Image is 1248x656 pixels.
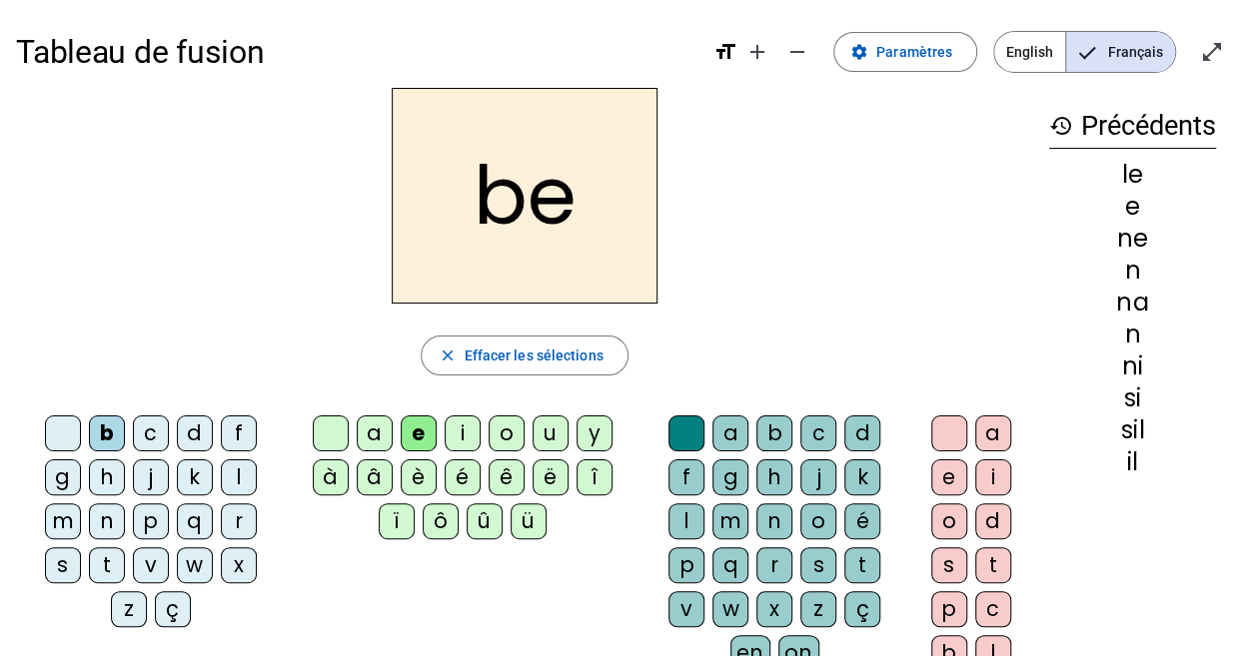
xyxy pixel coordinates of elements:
[975,459,1011,495] div: i
[712,459,748,495] div: g
[844,591,880,627] div: ç
[1049,450,1216,474] div: il
[993,31,1176,73] mat-button-toggle-group: Language selection
[756,591,792,627] div: x
[975,591,1011,627] div: c
[392,88,657,304] h2: be
[756,415,792,451] div: b
[800,503,836,539] div: o
[133,415,169,451] div: c
[931,591,967,627] div: p
[712,547,748,583] div: q
[177,415,213,451] div: d
[737,32,777,72] button: Augmenter la taille de la police
[800,459,836,495] div: j
[975,547,1011,583] div: t
[712,591,748,627] div: w
[89,547,125,583] div: t
[1049,259,1216,283] div: n
[756,547,792,583] div: r
[1049,163,1216,187] div: le
[745,40,769,64] mat-icon: add
[931,547,967,583] div: s
[712,415,748,451] div: a
[357,415,393,451] div: a
[1049,291,1216,315] div: na
[577,459,613,495] div: î
[464,343,603,367] span: Effacer les sélections
[445,459,481,495] div: é
[133,503,169,539] div: p
[668,459,704,495] div: f
[844,459,880,495] div: k
[177,503,213,539] div: q
[401,459,437,495] div: è
[111,591,147,627] div: z
[777,32,817,72] button: Diminuer la taille de la police
[800,415,836,451] div: c
[379,503,415,539] div: ï
[445,415,481,451] div: i
[668,503,704,539] div: l
[45,503,81,539] div: m
[668,591,704,627] div: v
[1049,386,1216,410] div: si
[438,346,456,364] mat-icon: close
[756,459,792,495] div: h
[1192,32,1232,72] button: Entrer en plein écran
[133,547,169,583] div: v
[785,40,809,64] mat-icon: remove
[1049,227,1216,251] div: ne
[577,415,613,451] div: y
[177,547,213,583] div: w
[844,415,880,451] div: d
[1049,114,1073,138] mat-icon: history
[876,40,952,64] span: Paramètres
[489,459,525,495] div: ê
[421,335,627,375] button: Effacer les sélections
[221,415,257,451] div: f
[1049,323,1216,346] div: n
[16,20,697,84] h1: Tableau de fusion
[155,591,191,627] div: ç
[713,40,737,64] mat-icon: format_size
[533,415,569,451] div: u
[1049,354,1216,378] div: ni
[800,591,836,627] div: z
[221,547,257,583] div: x
[89,459,125,495] div: h
[800,547,836,583] div: s
[1049,104,1216,149] h3: Précédents
[357,459,393,495] div: â
[221,459,257,495] div: l
[1066,32,1175,72] span: Français
[177,459,213,495] div: k
[850,43,868,61] mat-icon: settings
[89,503,125,539] div: n
[1200,40,1224,64] mat-icon: open_in_full
[756,503,792,539] div: n
[975,503,1011,539] div: d
[401,415,437,451] div: e
[844,503,880,539] div: é
[45,459,81,495] div: g
[712,503,748,539] div: m
[511,503,547,539] div: ü
[89,415,125,451] div: b
[975,415,1011,451] div: a
[1049,418,1216,442] div: sil
[221,503,257,539] div: r
[931,459,967,495] div: e
[1049,195,1216,219] div: e
[313,459,349,495] div: à
[994,32,1065,72] span: English
[844,547,880,583] div: t
[489,415,525,451] div: o
[423,503,459,539] div: ô
[133,459,169,495] div: j
[668,547,704,583] div: p
[533,459,569,495] div: ë
[833,32,977,72] button: Paramètres
[45,547,81,583] div: s
[931,503,967,539] div: o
